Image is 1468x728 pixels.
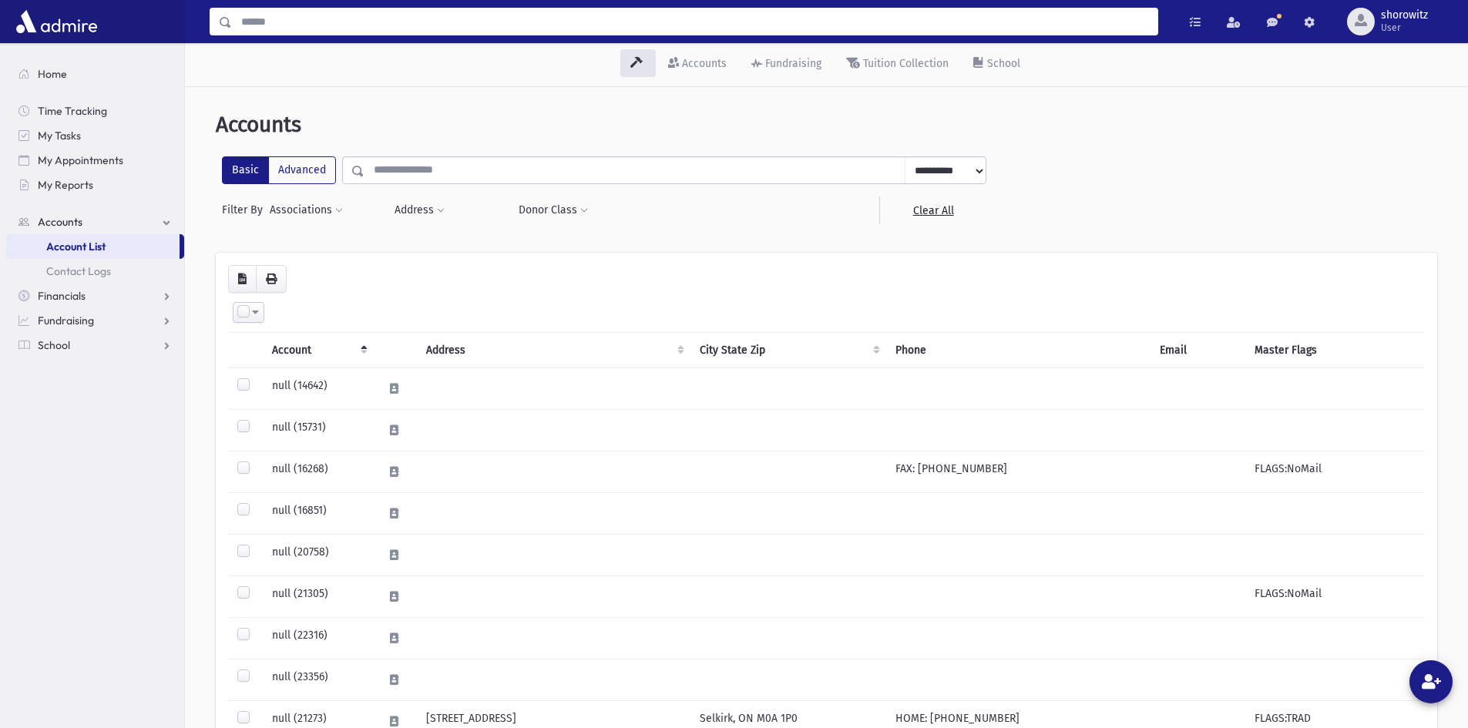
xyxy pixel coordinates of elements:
label: Basic [222,156,269,184]
td: null (20758) [263,535,374,576]
a: Accounts [656,43,739,86]
span: My Tasks [38,129,81,143]
span: Home [38,67,67,81]
td: null (16268) [263,451,374,493]
td: FLAGS:NoMail [1245,451,1425,493]
td: null (22316) [263,618,374,659]
td: null (15731) [263,410,374,451]
span: My Reports [38,178,93,192]
a: Home [6,62,184,86]
th: Account: activate to sort column descending [263,333,374,368]
td: null (21305) [263,576,374,618]
button: Print [256,265,287,293]
button: CSV [228,265,257,293]
a: Account List [6,234,180,259]
div: School [984,57,1020,70]
a: Fundraising [6,308,184,333]
td: FAX: [PHONE_NUMBER] [886,451,1151,493]
th: Master Flags [1245,333,1425,368]
td: null (14642) [263,368,374,410]
input: Search [232,8,1157,35]
span: shorowitz [1381,9,1428,22]
a: Financials [6,283,184,308]
span: Filter By [222,202,269,218]
th: Email [1151,333,1245,368]
a: Time Tracking [6,99,184,123]
th: Address : activate to sort column ascending [417,333,690,368]
a: School [6,333,184,357]
button: Associations [269,196,344,224]
a: School [961,43,1033,86]
div: Accounts [679,57,727,70]
span: Account List [46,240,106,253]
div: Fundraising [762,57,821,70]
a: Accounts [6,210,184,234]
a: My Tasks [6,123,184,148]
span: My Appointments [38,153,123,167]
a: Contact Logs [6,259,184,283]
span: Accounts [216,112,301,137]
span: Time Tracking [38,104,107,118]
span: User [1381,22,1428,34]
button: Donor Class [518,196,589,224]
a: My Reports [6,173,184,197]
button: Address [394,196,445,224]
div: Tuition Collection [860,57,949,70]
td: null (16851) [263,493,374,535]
a: Clear All [879,196,986,224]
th: City State Zip : activate to sort column ascending [690,333,886,368]
td: FLAGS:NoMail [1245,576,1425,618]
td: null (23356) [263,659,374,701]
label: Advanced [268,156,336,184]
span: Contact Logs [46,264,111,278]
a: Tuition Collection [834,43,961,86]
span: Accounts [38,215,82,229]
span: School [38,338,70,352]
span: Financials [38,289,86,303]
a: My Appointments [6,148,184,173]
img: AdmirePro [12,6,101,37]
span: Fundraising [38,314,94,327]
th: Phone [886,333,1151,368]
a: Fundraising [739,43,834,86]
div: FilterModes [222,156,336,184]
